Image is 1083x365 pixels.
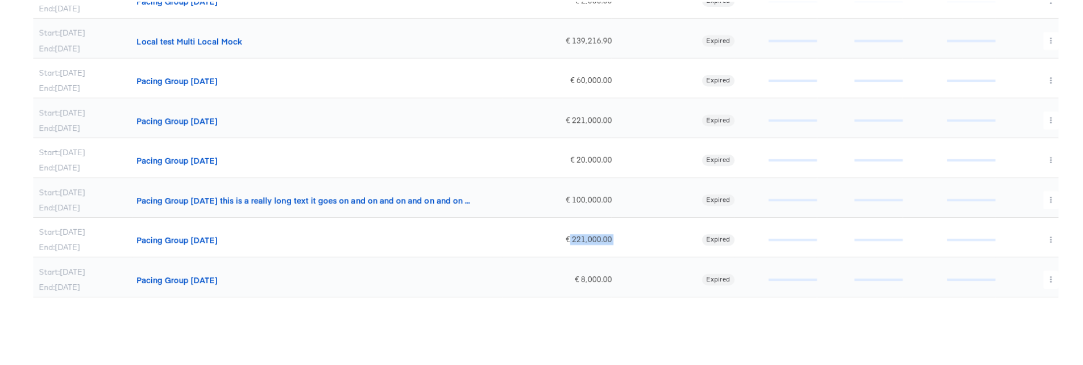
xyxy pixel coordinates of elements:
span: Expired [702,234,735,243]
span: Expired [702,35,735,44]
div: Start: [DATE] [39,106,85,117]
div: Pacing Group [DATE] [137,73,218,85]
div: Pacing Group [DATE] [137,153,218,164]
div: Pacing Group [DATE] this is a really long text it goes on and on and on and on and on ... [137,193,470,204]
div: € 221,000.00 [508,233,612,243]
div: End: [DATE] [39,240,80,251]
span: Expired [702,273,735,283]
div: Pacing Group [DATE] [137,272,218,284]
div: End: [DATE] [39,121,80,132]
div: End: [DATE] [39,201,80,211]
div: € 221,000.00 [508,113,612,124]
div: € 100,000.00 [508,193,612,204]
div: End: [DATE] [39,161,80,172]
span: Expired [702,114,735,123]
div: Pacing Group [DATE] [137,233,218,244]
div: Start: [DATE] [39,66,85,77]
div: Local test Multi Local Mock [137,34,242,45]
div: Start: [DATE] [39,225,85,236]
span: Expired [702,194,735,203]
span: Expired [702,74,735,84]
div: End: [DATE] [39,2,80,13]
div: End: [DATE] [39,81,80,92]
div: Start: [DATE] [39,185,85,196]
div: € 8,000.00 [508,272,612,283]
div: End: [DATE] [39,42,80,52]
div: € 60,000.00 [508,73,612,84]
div: Start: [DATE] [39,265,85,276]
div: End: [DATE] [39,280,80,291]
div: € 139,216.90 [508,34,612,44]
div: Pacing Group [DATE] [137,113,218,125]
div: Start: [DATE] [39,26,85,37]
span: Expired [702,154,735,163]
div: Start: [DATE] [39,146,85,156]
div: € 20,000.00 [508,153,612,164]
